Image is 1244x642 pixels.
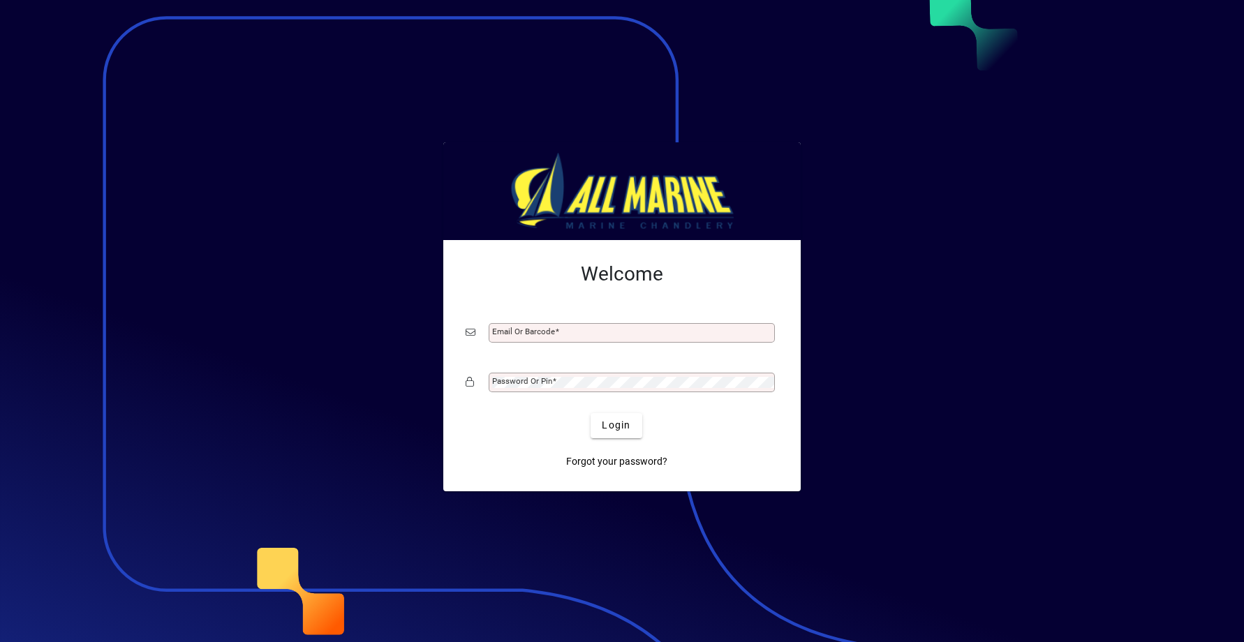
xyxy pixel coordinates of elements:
h2: Welcome [466,262,778,286]
span: Login [602,418,630,433]
mat-label: Email or Barcode [492,327,555,336]
span: Forgot your password? [566,454,667,469]
button: Login [591,413,642,438]
a: Forgot your password? [561,449,673,475]
mat-label: Password or Pin [492,376,552,386]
